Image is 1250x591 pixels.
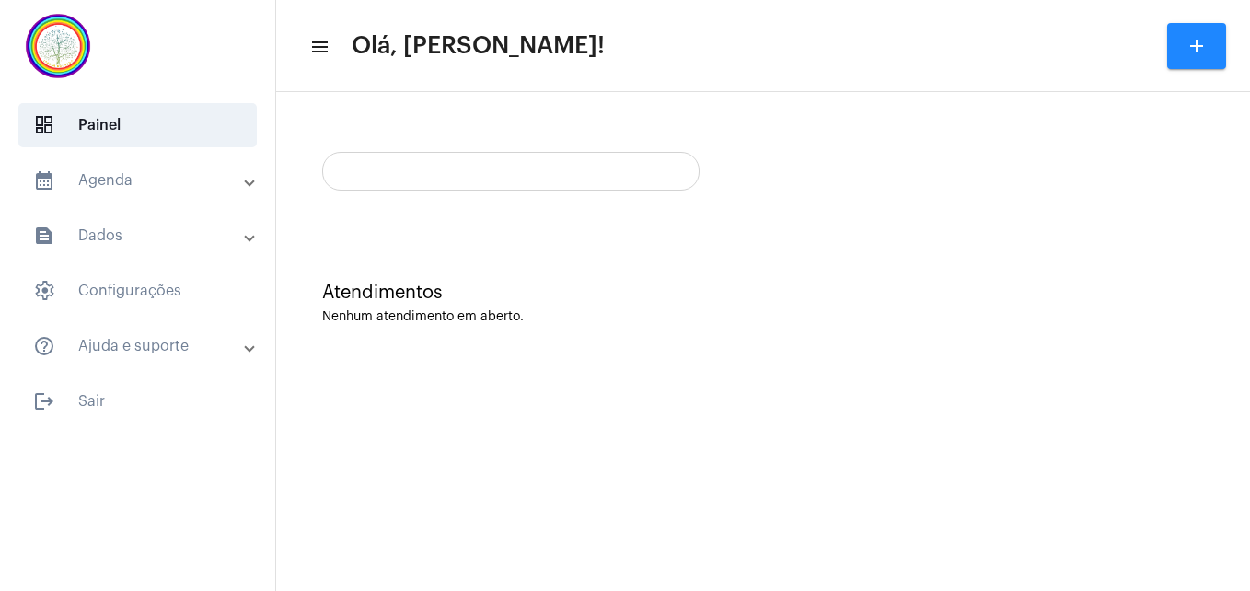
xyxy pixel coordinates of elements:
[18,269,257,313] span: Configurações
[322,310,1204,324] div: Nenhum atendimento em aberto.
[33,225,246,247] mat-panel-title: Dados
[11,324,275,368] mat-expansion-panel-header: sidenav iconAjuda e suporte
[11,214,275,258] mat-expansion-panel-header: sidenav iconDados
[33,114,55,136] span: sidenav icon
[1186,35,1208,57] mat-icon: add
[15,9,101,83] img: c337f8d0-2252-6d55-8527-ab50248c0d14.png
[309,36,328,58] mat-icon: sidenav icon
[33,335,55,357] mat-icon: sidenav icon
[322,283,1204,303] div: Atendimentos
[33,225,55,247] mat-icon: sidenav icon
[11,158,275,203] mat-expansion-panel-header: sidenav iconAgenda
[33,335,246,357] mat-panel-title: Ajuda e suporte
[18,103,257,147] span: Painel
[33,169,55,191] mat-icon: sidenav icon
[33,280,55,302] span: sidenav icon
[33,390,55,412] mat-icon: sidenav icon
[18,379,257,423] span: Sair
[33,169,246,191] mat-panel-title: Agenda
[352,31,605,61] span: Olá, [PERSON_NAME]!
